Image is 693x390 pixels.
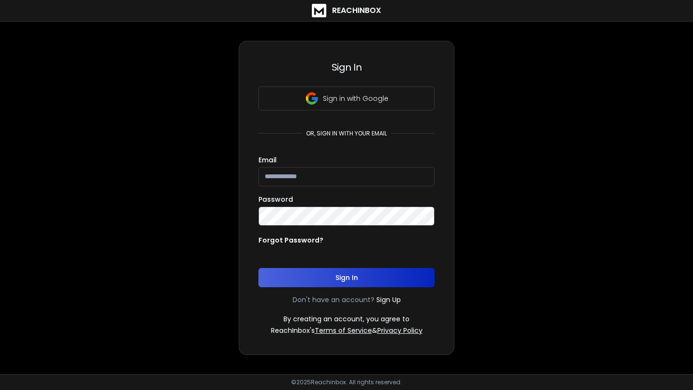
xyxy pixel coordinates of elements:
p: By creating an account, you agree to [283,314,410,324]
a: Sign Up [376,295,401,305]
label: Email [258,157,277,163]
p: ReachInbox's & [271,326,423,335]
p: Sign in with Google [323,94,388,103]
img: logo [312,4,326,17]
h3: Sign In [258,61,435,74]
a: ReachInbox [312,4,381,17]
label: Password [258,196,293,203]
button: Sign in with Google [258,86,435,110]
p: © 2025 Reachinbox. All rights reserved. [291,378,402,386]
h1: ReachInbox [332,5,381,16]
a: Privacy Policy [377,326,423,335]
p: Forgot Password? [258,235,323,245]
a: Terms of Service [315,326,372,335]
p: or, sign in with your email [302,130,391,137]
button: Sign In [258,268,435,287]
p: Don't have an account? [293,295,374,305]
